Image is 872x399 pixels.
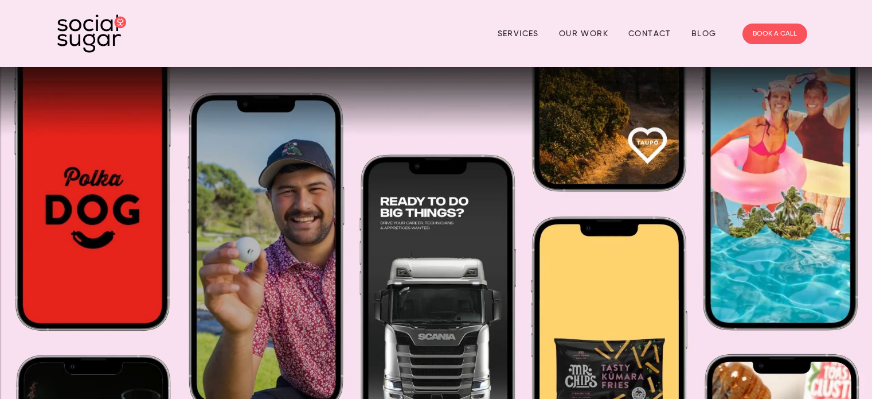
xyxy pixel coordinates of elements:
a: Services [498,25,539,42]
a: Our Work [559,25,608,42]
a: Blog [691,25,717,42]
img: SocialSugar [57,14,126,53]
a: Contact [628,25,671,42]
a: BOOK A CALL [742,24,807,44]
